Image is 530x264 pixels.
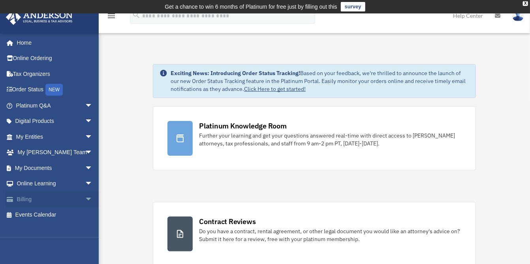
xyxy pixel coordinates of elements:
div: Do you have a contract, rental agreement, or other legal document you would like an attorney's ad... [199,227,461,243]
div: Get a chance to win 6 months of Platinum for free just by filling out this [165,2,337,11]
span: arrow_drop_down [85,98,101,114]
a: Digital Productsarrow_drop_down [6,113,105,129]
a: Platinum Q&Aarrow_drop_down [6,98,105,113]
i: search [132,11,141,19]
a: My [PERSON_NAME] Teamarrow_drop_down [6,145,105,160]
img: Anderson Advisors Platinum Portal [4,9,75,25]
span: arrow_drop_down [85,176,101,192]
span: arrow_drop_down [85,129,101,145]
a: My Entitiesarrow_drop_down [6,129,105,145]
a: My Documentsarrow_drop_down [6,160,105,176]
span: arrow_drop_down [85,113,101,130]
a: menu [107,14,116,21]
span: arrow_drop_down [85,160,101,176]
div: NEW [45,84,63,96]
a: Events Calendar [6,207,105,223]
img: User Pic [512,10,524,21]
a: Platinum Knowledge Room Further your learning and get your questions answered real-time with dire... [153,106,476,170]
div: Contract Reviews [199,217,256,226]
a: Online Ordering [6,51,105,66]
span: arrow_drop_down [85,145,101,161]
div: Based on your feedback, we're thrilled to announce the launch of our new Order Status Tracking fe... [171,69,469,93]
strong: Exciting News: Introducing Order Status Tracking! [171,70,300,77]
div: close [523,1,528,6]
div: Further your learning and get your questions answered real-time with direct access to [PERSON_NAM... [199,132,461,147]
a: Tax Organizers [6,66,105,82]
span: arrow_drop_down [85,191,101,207]
div: Platinum Knowledge Room [199,121,287,131]
a: Online Learningarrow_drop_down [6,176,105,192]
a: Billingarrow_drop_down [6,191,105,207]
a: Order StatusNEW [6,82,105,98]
a: Click Here to get started! [244,85,306,92]
i: menu [107,11,116,21]
a: survey [341,2,365,11]
a: Home [6,35,101,51]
